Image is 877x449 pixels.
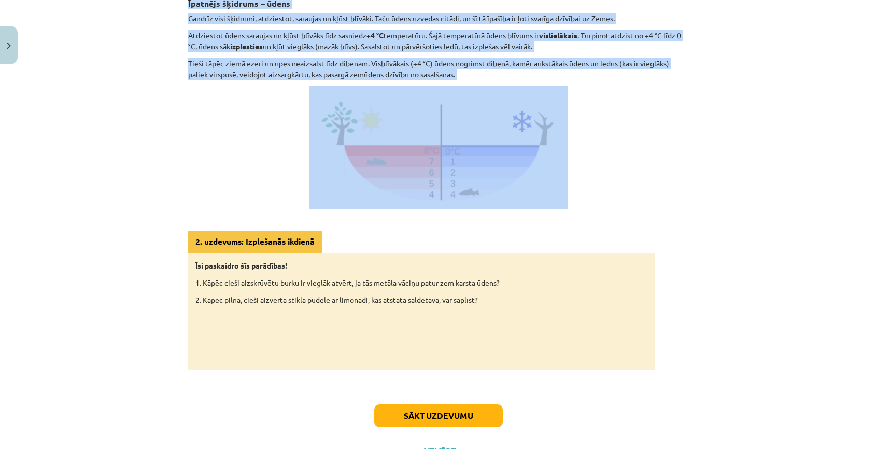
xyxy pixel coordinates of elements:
[188,13,689,24] p: Gandrīz visi šķidrumi, atdziestot, saraujas un kļūst blīvāki. Taču ūdens uzvedas citādi, un šī tā...
[195,277,647,288] p: 1. Kāpēc cieši aizskrūvētu burku ir vieglāk atvērt, ja tās metāla vāciņu patur zem karsta ūdens?
[7,43,11,49] img: icon-close-lesson-0947bae3869378f0d4975bcd49f059093ad1ed9edebbc8119c70593378902aed.svg
[539,31,577,40] b: vislielākais
[188,30,689,52] p: Atdziestot ūdens saraujas un kļūst blīvāks līdz sasniedz temperatūru. Šajā temperatūrā ūdens blīv...
[195,312,647,354] iframe: 2. uzdevums
[188,58,689,80] p: Tieši tāpēc ziemā ezeri un upes neaizsalst līdz dibenam. Visblīvākais (+4 °C) ūdens nogrimst dibe...
[195,236,315,247] strong: 2. uzdevums: Izplešanās ikdienā
[195,261,287,270] strong: Īsi paskaidro šīs parādības!
[195,294,647,305] p: 2. Kāpēc pilna, cieši aizvērta stikla pudele ar limonādi, kas atstāta saldētavā, var saplīst?
[230,41,263,51] b: izplesties
[374,404,503,427] button: Sākt uzdevumu
[366,31,384,40] b: +4 °C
